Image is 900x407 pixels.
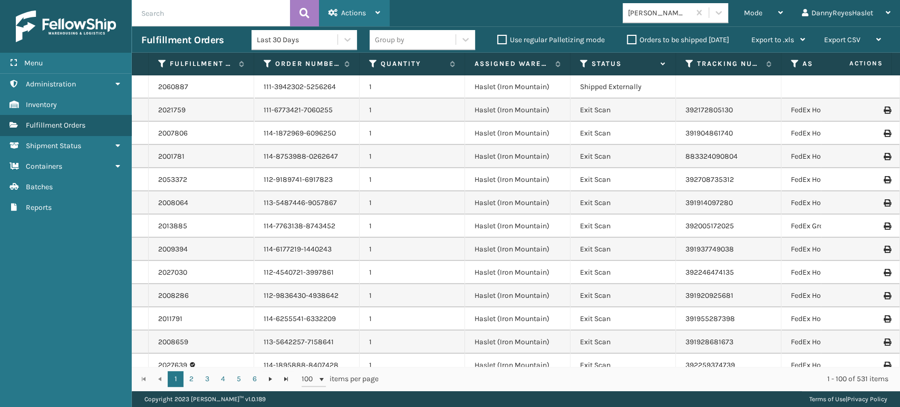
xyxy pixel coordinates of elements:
[26,121,85,130] span: Fulfillment Orders
[263,371,278,387] a: Go to the next page
[360,168,465,191] td: 1
[26,141,81,150] span: Shipment Status
[254,99,360,122] td: 111-6773421-7060255
[254,122,360,145] td: 114-1872969-6096250
[231,371,247,387] a: 5
[302,371,379,387] span: items per page
[465,261,570,284] td: Haslet (Iron Mountain)
[847,395,887,403] a: Privacy Policy
[685,152,738,161] a: 883324090804
[158,267,187,278] a: 2027030
[254,75,360,99] td: 111-3942302-5256264
[158,360,187,371] a: 2027639
[254,354,360,377] td: 114-1895888-8407428
[685,129,733,138] a: 391904861740
[360,122,465,145] td: 1
[465,238,570,261] td: Haslet (Iron Mountain)
[884,222,890,230] i: Print Label
[302,374,317,384] span: 100
[360,261,465,284] td: 1
[465,284,570,307] td: Haslet (Iron Mountain)
[570,145,676,168] td: Exit Scan
[816,55,889,72] span: Actions
[158,105,186,115] a: 2021759
[570,75,676,99] td: Shipped Externally
[158,198,188,208] a: 2008064
[570,354,676,377] td: Exit Scan
[168,371,183,387] a: 1
[360,307,465,331] td: 1
[254,215,360,238] td: 114-7763138-8743452
[809,391,887,407] div: |
[26,80,76,89] span: Administration
[266,375,275,383] span: Go to the next page
[570,284,676,307] td: Exit Scan
[884,153,890,160] i: Print Label
[884,362,890,369] i: Print Label
[685,291,733,300] a: 391920925681
[360,215,465,238] td: 1
[781,284,887,307] td: FedEx Home Delivery
[465,145,570,168] td: Haslet (Iron Mountain)
[685,337,733,346] a: 391928681673
[781,122,887,145] td: FedEx Home Delivery
[592,59,655,69] label: Status
[360,75,465,99] td: 1
[570,331,676,354] td: Exit Scan
[884,338,890,346] i: Print Label
[781,331,887,354] td: FedEx Home Delivery
[465,99,570,122] td: Haslet (Iron Mountain)
[26,203,52,212] span: Reports
[158,244,188,255] a: 2009394
[158,290,189,301] a: 2008286
[275,59,339,69] label: Order Number
[697,59,761,69] label: Tracking Number
[278,371,294,387] a: Go to the last page
[16,11,116,42] img: logo
[570,191,676,215] td: Exit Scan
[465,168,570,191] td: Haslet (Iron Mountain)
[809,395,846,403] a: Terms of Use
[465,215,570,238] td: Haslet (Iron Mountain)
[254,261,360,284] td: 112-4540721-3997861
[744,8,762,17] span: Mode
[570,261,676,284] td: Exit Scan
[360,238,465,261] td: 1
[254,191,360,215] td: 113-5487446-9057867
[884,199,890,207] i: Print Label
[781,191,887,215] td: FedEx Home Delivery
[628,7,691,18] div: [PERSON_NAME] Brands
[465,354,570,377] td: Haslet (Iron Mountain)
[360,354,465,377] td: 1
[254,145,360,168] td: 114-8753988-0262647
[884,130,890,137] i: Print Label
[375,34,404,45] div: Group by
[215,371,231,387] a: 4
[360,284,465,307] td: 1
[781,307,887,331] td: FedEx Home Delivery
[685,314,735,323] a: 391955287398
[26,162,62,171] span: Containers
[884,292,890,299] i: Print Label
[254,307,360,331] td: 114-6255541-6332209
[884,269,890,276] i: Print Label
[26,100,57,109] span: Inventory
[570,238,676,261] td: Exit Scan
[393,374,888,384] div: 1 - 100 of 531 items
[158,151,185,162] a: 2001781
[685,105,733,114] a: 392172805130
[360,99,465,122] td: 1
[802,59,866,69] label: Assigned Carrier Service
[254,238,360,261] td: 114-6177219-1440243
[781,145,887,168] td: FedEx Home Delivery
[570,215,676,238] td: Exit Scan
[497,35,605,44] label: Use regular Palletizing mode
[685,221,734,230] a: 392005172025
[751,35,794,44] span: Export to .xls
[183,371,199,387] a: 2
[884,315,890,323] i: Print Label
[158,314,182,324] a: 2011791
[158,175,187,185] a: 2053372
[685,245,734,254] a: 391937749038
[465,75,570,99] td: Haslet (Iron Mountain)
